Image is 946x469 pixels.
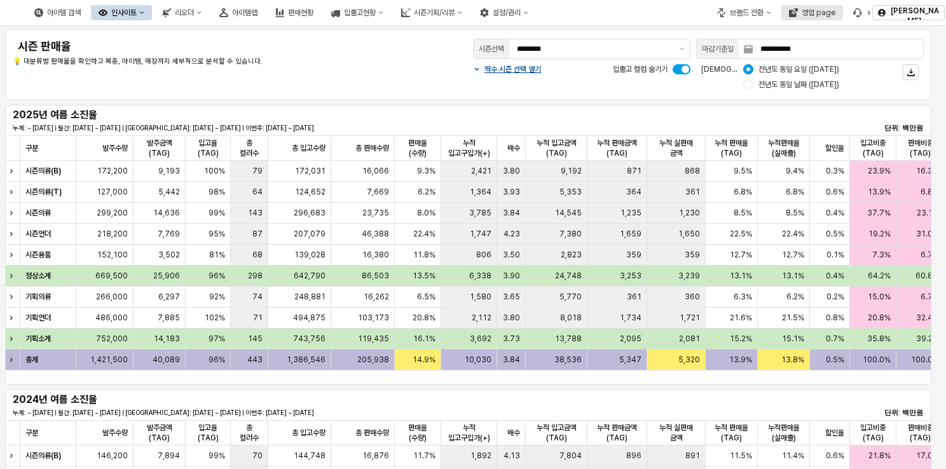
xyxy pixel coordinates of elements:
span: 7,380 [559,229,582,239]
div: 설정/관리 [472,5,536,20]
span: 전년도 동일 날짜 ([DATE]) [758,79,839,90]
strong: 시즌의류(B) [25,167,61,175]
span: 6.5% [417,292,435,302]
span: 1,364 [470,187,491,197]
span: 6,297 [158,292,180,302]
span: 누적 입고금액(TAG) [531,423,582,443]
button: 시즌기획/리뷰 [394,5,470,20]
p: 단위: 백만원 [847,407,923,418]
div: 설정/관리 [493,8,521,17]
span: 81% [209,250,225,260]
span: 359 [626,250,641,260]
span: 판매비중(TAG) [901,423,938,443]
span: 1,421,500 [90,355,128,365]
span: 38,536 [554,355,582,365]
span: 299,200 [97,208,128,218]
span: 3.84 [503,355,520,365]
span: 1,650 [678,229,700,239]
span: 98% [209,187,225,197]
span: 입출고 컬럼 숨기기 [613,65,668,74]
span: 64 [252,187,263,197]
span: 669,500 [95,271,128,281]
span: 172,200 [97,166,128,176]
span: 총 입고수량 [292,143,326,153]
span: 22.4% [782,229,804,239]
button: 짝수 시즌 선택 열기 [473,64,541,74]
span: 13.9% [729,355,752,365]
div: 아이템맵 [212,5,265,20]
strong: 시즌용품 [25,250,51,259]
span: 70 [252,451,263,461]
span: 2,081 [679,334,700,344]
span: 12.7% [782,250,804,260]
span: 할인율 [825,143,844,153]
span: 2,095 [620,334,641,344]
span: 1,892 [470,451,491,461]
span: 8,018 [560,313,582,323]
button: 제안 사항 표시 [675,39,690,58]
span: 71 [253,313,263,323]
span: 100.0% [863,355,891,365]
div: Expand row [5,329,22,349]
span: 1,659 [620,229,641,239]
span: 13,788 [555,334,582,344]
span: 누적 입고구입가(+) [446,138,492,158]
span: 0.2% [826,292,844,302]
strong: 시즌의류(T) [25,187,62,196]
p: [PERSON_NAME] [889,6,939,26]
span: 21.6% [730,313,752,323]
strong: 정상소계 [25,271,51,280]
span: 9.5% [734,166,752,176]
p: 누계: ~ [DATE] | 월간: [DATE] ~ [DATE] | [GEOGRAPHIC_DATA]: [DATE] ~ [DATE] | 이번주: [DATE] ~ [DATE] [13,408,620,418]
span: 96% [209,271,225,281]
span: 2,421 [471,166,491,176]
span: 6.7% [921,250,939,260]
span: 22.5% [730,229,752,239]
span: 0.7% [826,334,844,344]
span: 13.8% [781,355,804,365]
span: 296,683 [294,208,326,218]
button: 영업 page [781,5,843,20]
div: 브랜드 전환 [730,8,764,17]
span: 입고비중(TAG) [855,138,891,158]
span: 79 [252,166,263,176]
h4: 시즌 판매율 [18,40,387,53]
div: 아이템 검색 [47,8,81,17]
span: 13.1% [730,271,752,281]
span: 7,769 [158,229,180,239]
span: 발주금액(TAG) [139,138,180,158]
span: 87 [252,229,263,239]
span: 누적 판매금액(TAG) [593,138,641,158]
span: 3.90 [503,271,520,281]
span: 5,442 [158,187,180,197]
span: 74 [252,292,263,302]
span: 7.3% [872,250,891,260]
span: 218,200 [97,229,128,239]
span: 입고율(TAG) [191,138,225,158]
strong: 기획소계 [25,334,51,343]
div: Expand row [5,203,22,223]
p: 💡 대분류별 판매율을 확인하고 복종, 아이템, 매장까지 세부적으로 분석할 수 있습니다. [13,57,392,67]
span: 205,938 [357,355,389,365]
span: 6.2% [786,292,804,302]
span: 7,894 [158,451,180,461]
span: 248,881 [294,292,326,302]
button: 인사이트 [91,5,152,20]
span: 172,031 [295,166,326,176]
div: Expand row [5,245,22,265]
span: 15.1% [782,334,804,344]
span: 23.1% [917,208,939,218]
button: 리오더 [154,5,209,20]
span: 20.8% [413,313,435,323]
span: 16,262 [364,292,389,302]
span: 16,066 [362,166,389,176]
span: 266,000 [96,292,128,302]
span: 판매비중(TAG) [901,138,938,158]
span: 124,652 [295,187,326,197]
span: 1,580 [470,292,491,302]
span: 32.4% [916,313,939,323]
span: 8.5% [734,208,752,218]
